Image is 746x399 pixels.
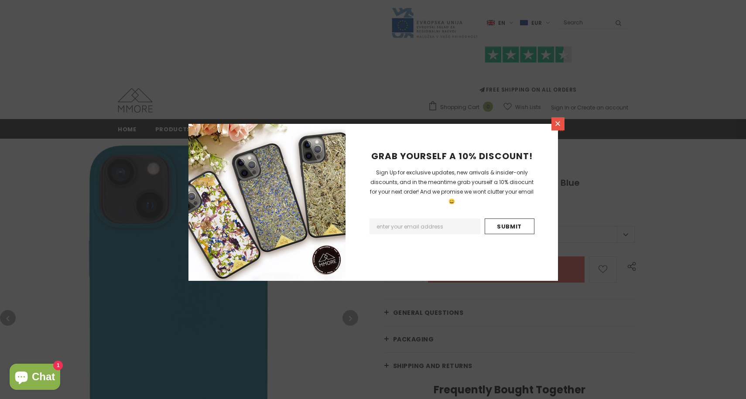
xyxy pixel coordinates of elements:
[551,117,565,130] a: Close
[370,169,534,205] span: Sign Up for exclusive updates, new arrivals & insider-only discounts, and in the meantime grab yo...
[370,218,480,234] input: Email Address
[371,150,533,162] span: GRAB YOURSELF A 10% DISCOUNT!
[7,364,63,392] inbox-online-store-chat: Shopify online store chat
[485,218,534,234] input: Submit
